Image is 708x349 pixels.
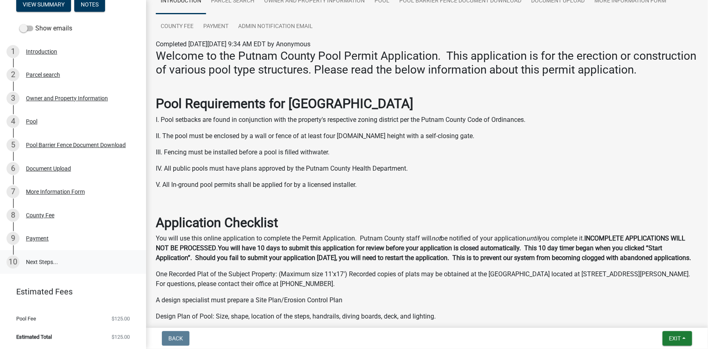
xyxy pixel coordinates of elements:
[26,236,49,241] div: Payment
[26,166,71,171] div: Document Upload
[6,162,19,175] div: 6
[156,295,698,305] p: A design specialist must prepare a Site Plan/Erosion Control Plan
[26,142,126,148] div: Pool Barrier Fence Document Download
[26,212,54,218] div: County Fee
[162,331,189,346] button: Back
[233,14,318,40] a: Admin Notification Email
[26,119,37,124] div: Pool
[6,92,19,105] div: 3
[526,234,539,242] i: until
[198,14,233,40] a: Payment
[156,115,698,125] p: I. Pool setbacks are found in conjunction with the property's respective zoning district per the ...
[156,147,698,157] p: III. Fencing must be installed before a pool is filled withwater.
[156,215,278,230] strong: Application Checklist
[156,96,413,111] strong: Pool Requirements for [GEOGRAPHIC_DATA]
[112,334,130,340] span: $125.00
[26,49,57,54] div: Introduction
[156,131,698,141] p: II. The pool must be enclosed by a wall or fence of at least four [DOMAIN_NAME] height with a sel...
[156,312,698,321] p: Design Plan of Pool: Size, shape, location of the steps, handrails, diving boards, deck, and ligh...
[19,24,72,33] label: Show emails
[74,2,105,8] wm-modal-confirm: Notes
[669,335,681,342] span: Exit
[6,232,19,245] div: 9
[168,335,183,342] span: Back
[156,49,698,76] h3: Welcome to the Putnam County Pool Permit Application. This application is for the erection or con...
[6,185,19,198] div: 7
[156,164,698,173] p: IV. All public pools must have plans approved by the Putnam County Health Department.
[16,334,52,340] span: Estimated Total
[26,72,60,78] div: Parcel search
[156,180,698,190] p: V. All In-ground pool permits shall be applied for by a licensed installer.
[6,284,133,300] a: Estimated Fees
[156,40,310,48] span: Completed [DATE][DATE] 9:34 AM EDT by Anonymous
[6,115,19,128] div: 4
[112,316,130,321] span: $125.00
[16,316,36,321] span: Pool Fee
[431,234,441,242] i: not
[156,14,198,40] a: County Fee
[156,234,698,263] p: You will use this online application to complete the Permit Application. Putnam County staff will...
[6,45,19,58] div: 1
[156,244,691,262] strong: You will have 10 days to submit this application for review before your application is closed aut...
[156,269,698,289] p: One Recorded Plat of the Subject Property: (Maximum size 11'x17') Recorded copies of plats may be...
[16,2,71,8] wm-modal-confirm: Summary
[6,209,19,222] div: 8
[26,189,85,195] div: More Information Form
[26,95,108,101] div: Owner and Property Information
[6,256,19,269] div: 10
[6,139,19,152] div: 5
[663,331,692,346] button: Exit
[6,68,19,81] div: 2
